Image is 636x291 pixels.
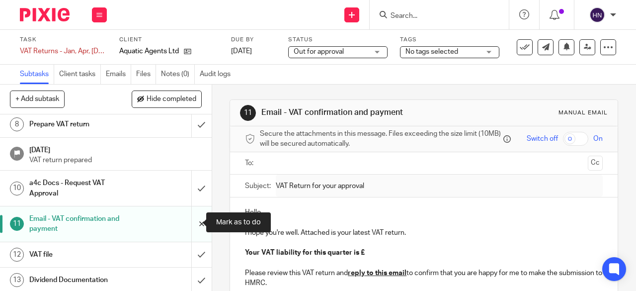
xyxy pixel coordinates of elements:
[390,12,479,21] input: Search
[29,155,202,165] p: VAT return prepared
[10,273,24,287] div: 13
[29,143,202,155] h1: [DATE]
[10,117,24,131] div: 8
[231,36,276,44] label: Due by
[136,65,156,84] a: Files
[348,270,406,277] u: reply to this email
[29,247,131,262] h1: VAT file
[405,48,458,55] span: No tags selected
[245,249,365,256] strong: Your VAT liability for this quarter is £
[400,36,499,44] label: Tags
[245,268,603,289] p: Please review this VAT return and to confirm that you are happy for me to make the submission to ...
[558,109,608,117] div: Manual email
[231,48,252,55] span: [DATE]
[588,156,603,171] button: Cc
[20,8,70,21] img: Pixie
[10,91,65,107] button: + Add subtask
[260,129,501,149] span: Secure the attachments in this message. Files exceeding the size limit (10MB) will be secured aut...
[240,105,256,121] div: 11
[106,65,131,84] a: Emails
[294,48,344,55] span: Out for approval
[593,134,603,144] span: On
[245,181,271,191] label: Subject:
[59,65,101,84] a: Client tasks
[10,248,24,262] div: 12
[10,217,24,231] div: 11
[20,36,107,44] label: Task
[29,273,131,288] h1: Dividend Documentation
[589,7,605,23] img: svg%3E
[245,207,603,217] p: Hello
[29,211,131,237] h1: Email - VAT confirmation and payment
[119,46,179,56] p: Aquatic Agents Ltd
[20,46,107,56] div: VAT Returns - Jan, Apr, Jul, Oct
[132,91,202,107] button: Hide completed
[119,36,219,44] label: Client
[161,65,195,84] a: Notes (0)
[147,96,196,103] span: Hide completed
[200,65,236,84] a: Audit logs
[527,134,558,144] span: Switch off
[245,228,603,238] p: I hope you're well. Attached is your latest VAT return.
[261,107,445,118] h1: Email - VAT confirmation and payment
[29,117,131,132] h1: Prepare VAT return
[288,36,388,44] label: Status
[20,46,107,56] div: VAT Returns - Jan, Apr, [DATE], Oct
[29,176,131,201] h1: a4c Docs - Request VAT Approval
[245,158,256,168] label: To:
[20,65,54,84] a: Subtasks
[10,182,24,195] div: 10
